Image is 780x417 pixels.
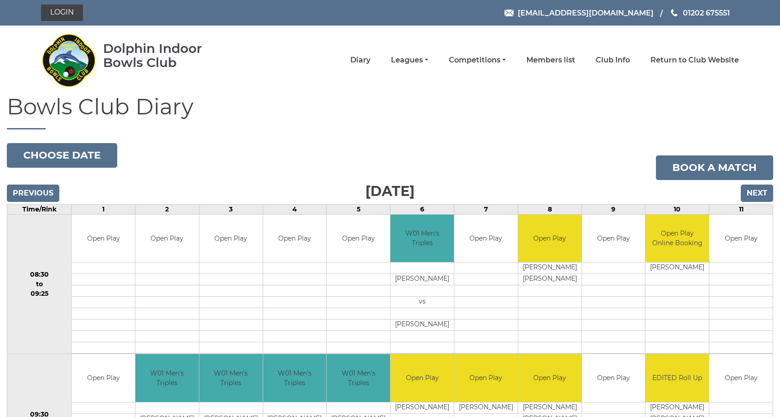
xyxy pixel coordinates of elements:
td: Open Play [199,215,263,263]
td: Open Play [582,354,645,402]
td: 4 [263,204,327,214]
h1: Bowls Club Diary [7,95,773,129]
td: [PERSON_NAME] [454,402,518,413]
span: [EMAIL_ADDRESS][DOMAIN_NAME] [518,8,654,17]
td: Open Play [135,215,199,263]
td: Time/Rink [7,204,72,214]
td: 9 [582,204,645,214]
td: Open Play Online Booking [645,215,709,263]
td: W01 Men's Triples [390,215,454,263]
td: Open Play [518,354,582,402]
a: Return to Club Website [650,55,739,65]
td: 2 [135,204,199,214]
td: Open Play [709,215,773,263]
img: Phone us [671,9,677,16]
div: Dolphin Indoor Bowls Club [103,41,231,70]
td: 6 [390,204,454,214]
td: 11 [709,204,773,214]
td: 08:30 to 09:25 [7,214,72,354]
img: Email [504,10,514,16]
td: Open Play [72,354,135,402]
td: vs [390,297,454,308]
a: Competitions [449,55,506,65]
a: Login [41,5,83,21]
td: [PERSON_NAME] [645,263,709,274]
td: 10 [645,204,709,214]
a: Diary [350,55,370,65]
td: W01 Men's Triples [327,354,390,402]
a: Members list [526,55,575,65]
span: 01202 675551 [683,8,730,17]
td: Open Play [518,215,582,263]
td: Open Play [582,215,645,263]
td: [PERSON_NAME] [518,274,582,285]
td: [PERSON_NAME] [390,402,454,413]
a: Email [EMAIL_ADDRESS][DOMAIN_NAME] [504,7,654,19]
td: 3 [199,204,263,214]
td: Open Play [454,215,518,263]
input: Previous [7,185,59,202]
td: Open Play [390,354,454,402]
td: [PERSON_NAME] [390,274,454,285]
td: Open Play [454,354,518,402]
button: Choose date [7,143,117,168]
td: [PERSON_NAME] [645,402,709,413]
a: Leagues [391,55,428,65]
td: Open Play [263,215,327,263]
a: Club Info [596,55,630,65]
td: 1 [72,204,135,214]
a: Phone us 01202 675551 [670,7,730,19]
td: W01 Men's Triples [199,354,263,402]
td: [PERSON_NAME] [518,402,582,413]
td: Open Play [709,354,773,402]
td: 5 [327,204,390,214]
input: Next [741,185,773,202]
td: Open Play [327,215,390,263]
td: EDITED Roll Up [645,354,709,402]
td: W01 Men's Triples [263,354,327,402]
a: Book a match [656,155,773,180]
td: W01 Men's Triples [135,354,199,402]
img: Dolphin Indoor Bowls Club [41,28,96,92]
td: Open Play [72,215,135,263]
td: [PERSON_NAME] [390,319,454,331]
td: 8 [518,204,582,214]
td: 7 [454,204,518,214]
td: [PERSON_NAME] [518,263,582,274]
